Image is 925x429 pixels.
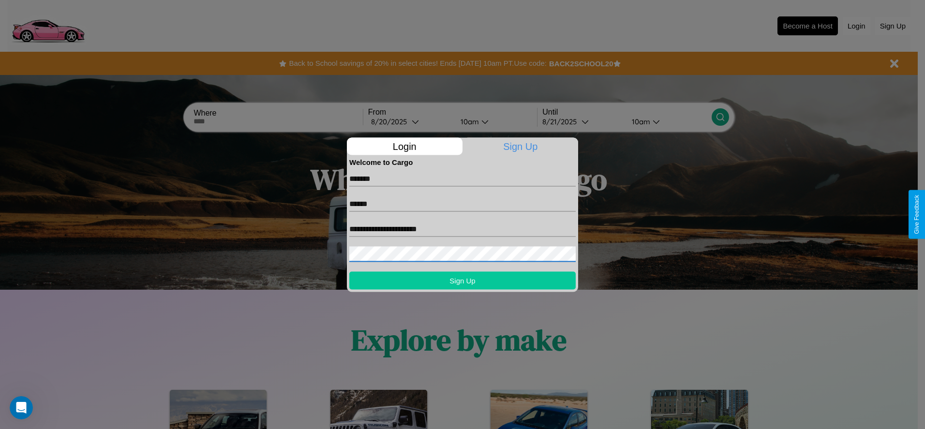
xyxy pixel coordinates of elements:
[349,158,576,166] h4: Welcome to Cargo
[463,137,579,155] p: Sign Up
[349,271,576,289] button: Sign Up
[347,137,462,155] p: Login
[913,195,920,234] div: Give Feedback
[10,396,33,419] iframe: Intercom live chat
